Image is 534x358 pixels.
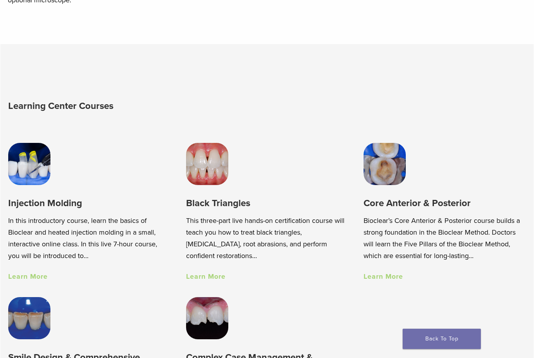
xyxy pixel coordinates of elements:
[8,272,48,281] a: Learn More
[364,197,526,210] h3: Core Anterior & Posterior
[186,197,348,210] h3: Black Triangles
[8,197,170,210] h3: Injection Molding
[364,272,403,281] a: Learn More
[186,215,348,262] p: This three-part live hands-on certification course will teach you how to treat black triangles, [...
[186,272,226,281] a: Learn More
[8,97,292,116] h2: Learning Center Courses
[403,329,481,349] a: Back To Top
[8,215,170,262] p: In this introductory course, learn the basics of Bioclear and heated injection molding in a small...
[364,215,526,262] p: Bioclear’s Core Anterior & Posterior course builds a strong foundation in the Bioclear Method. Do...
